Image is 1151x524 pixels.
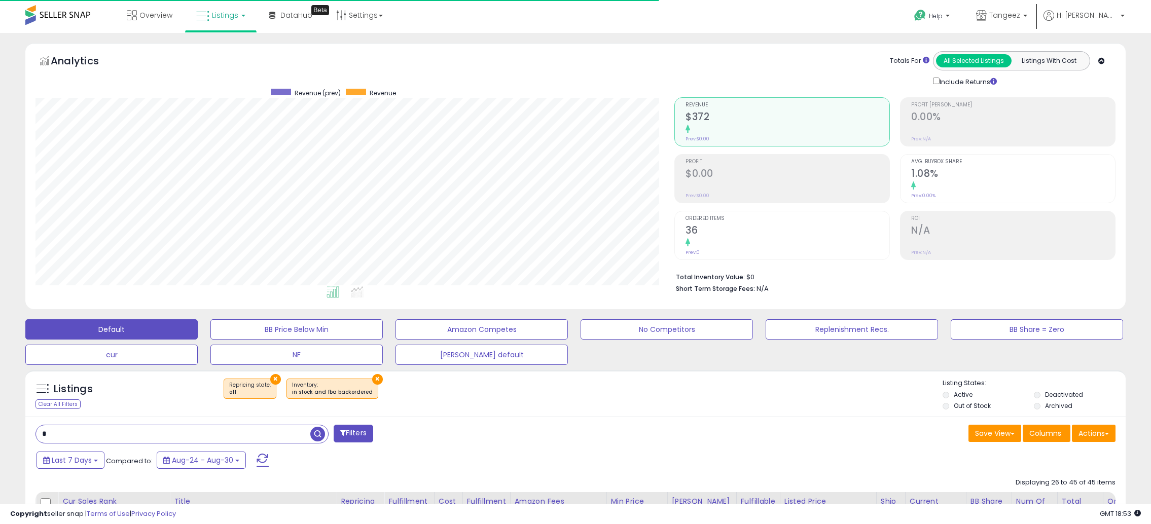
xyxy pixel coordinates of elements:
a: Privacy Policy [131,509,176,518]
span: Last 7 Days [52,455,92,465]
small: Prev: $0.00 [686,136,709,142]
p: Listing States: [943,379,1126,388]
button: BB Price Below Min [210,319,383,340]
span: Ordered Items [686,216,889,221]
a: Terms of Use [87,509,130,518]
h2: $0.00 [686,168,889,181]
span: 2025-09-7 18:53 GMT [1100,509,1141,518]
small: Prev: 0 [686,249,700,255]
button: cur [25,345,198,365]
h2: 0.00% [911,111,1115,125]
small: Prev: $0.00 [686,193,709,199]
button: BB Share = Zero [951,319,1123,340]
button: NF [210,345,383,365]
h2: 36 [686,224,889,238]
button: All Selected Listings [936,54,1012,67]
label: Active [954,390,973,399]
span: Hi [PERSON_NAME] [1057,10,1118,20]
label: Out of Stock [954,401,991,410]
button: × [270,374,281,385]
h5: Listings [54,382,93,396]
span: ROI [911,216,1115,221]
div: Tooltip anchor [311,5,329,15]
span: Revenue [686,102,889,108]
label: Archived [1045,401,1072,410]
span: Overview [139,10,172,20]
small: Prev: 0.00% [911,193,936,199]
span: Avg. Buybox Share [911,159,1115,165]
span: Listings [212,10,238,20]
span: Profit [686,159,889,165]
span: Compared to: [106,456,153,466]
span: Revenue [370,89,396,97]
span: Aug-24 - Aug-30 [172,455,233,465]
h2: 1.08% [911,168,1115,181]
button: × [372,374,383,385]
h2: $372 [686,111,889,125]
b: Short Term Storage Fees: [676,284,755,293]
span: Help [929,12,943,20]
button: Columns [1023,425,1070,442]
small: Prev: N/A [911,136,931,142]
span: N/A [757,284,769,293]
button: Listings With Cost [1011,54,1087,67]
span: Profit [PERSON_NAME] [911,102,1115,108]
span: Repricing state : [229,381,271,396]
span: DataHub [280,10,312,20]
h5: Analytics [51,54,119,70]
span: Revenue (prev) [295,89,341,97]
li: $0 [676,270,1108,282]
div: seller snap | | [10,509,176,519]
small: Prev: N/A [911,249,931,255]
span: Columns [1029,428,1061,438]
button: Save View [968,425,1021,442]
b: Total Inventory Value: [676,273,745,281]
div: Totals For [890,56,929,66]
button: Amazon Competes [395,319,568,340]
button: No Competitors [581,319,753,340]
div: Include Returns [925,76,1009,87]
div: off [229,389,271,396]
span: Tangeez [989,10,1020,20]
div: in stock and fba backordered [292,389,373,396]
span: Inventory : [292,381,373,396]
button: [PERSON_NAME] default [395,345,568,365]
button: Filters [334,425,373,442]
button: Last 7 Days [37,452,104,469]
div: Clear All Filters [35,399,81,409]
h2: N/A [911,224,1115,238]
strong: Copyright [10,509,47,518]
label: Deactivated [1045,390,1083,399]
a: Help [906,2,960,33]
div: Displaying 26 to 45 of 45 items [1016,478,1116,488]
a: Hi [PERSON_NAME] [1044,10,1125,33]
button: Actions [1072,425,1116,442]
i: Get Help [914,9,926,22]
button: Default [25,319,198,340]
button: Replenishment Recs. [766,319,938,340]
button: Aug-24 - Aug-30 [157,452,246,469]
